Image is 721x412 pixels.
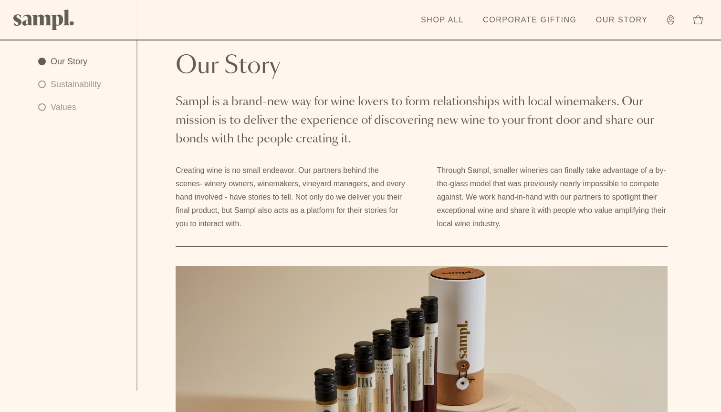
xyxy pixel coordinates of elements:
[38,100,101,114] a: Values
[176,55,668,78] h2: Our Story
[416,10,469,30] a: Shop All
[591,10,653,30] a: Our Story
[437,164,668,231] p: Through Sampl, smaller wineries can finally take advantage of a by-the-glass model that was previ...
[38,78,101,91] a: Sustainability
[176,164,407,231] p: Creating wine is no small endeavor. Our partners behind the scenes- winery owners, winemakers, vi...
[478,10,582,30] a: Corporate Gifting
[13,10,74,30] img: Sampl logo
[38,55,101,68] a: Our Story
[176,93,668,149] p: Sampl is a brand-new way for wine lovers to form relationships with local winemakers. Our mission...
